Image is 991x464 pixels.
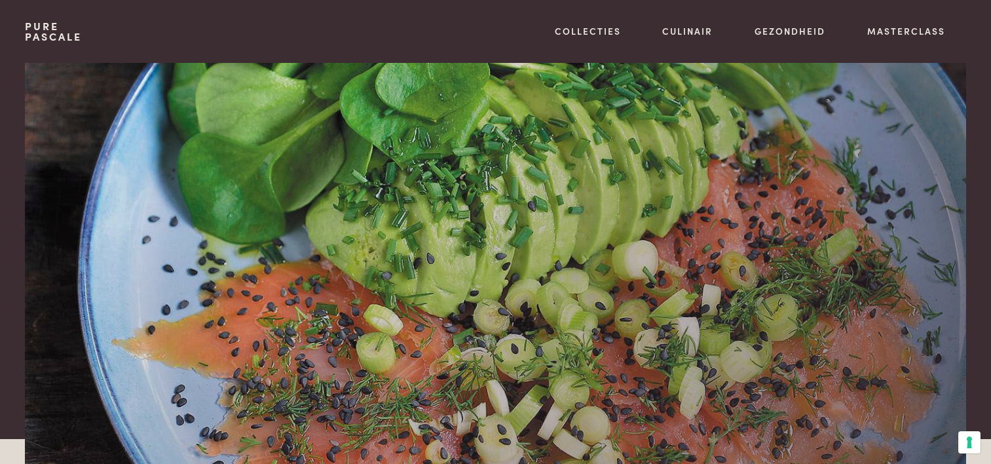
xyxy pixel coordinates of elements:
[958,431,981,454] button: Uw voorkeuren voor toestemming voor trackingtechnologieën
[555,24,621,38] a: Collecties
[662,24,713,38] a: Culinair
[755,24,825,38] a: Gezondheid
[867,24,945,38] a: Masterclass
[25,21,82,42] a: PurePascale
